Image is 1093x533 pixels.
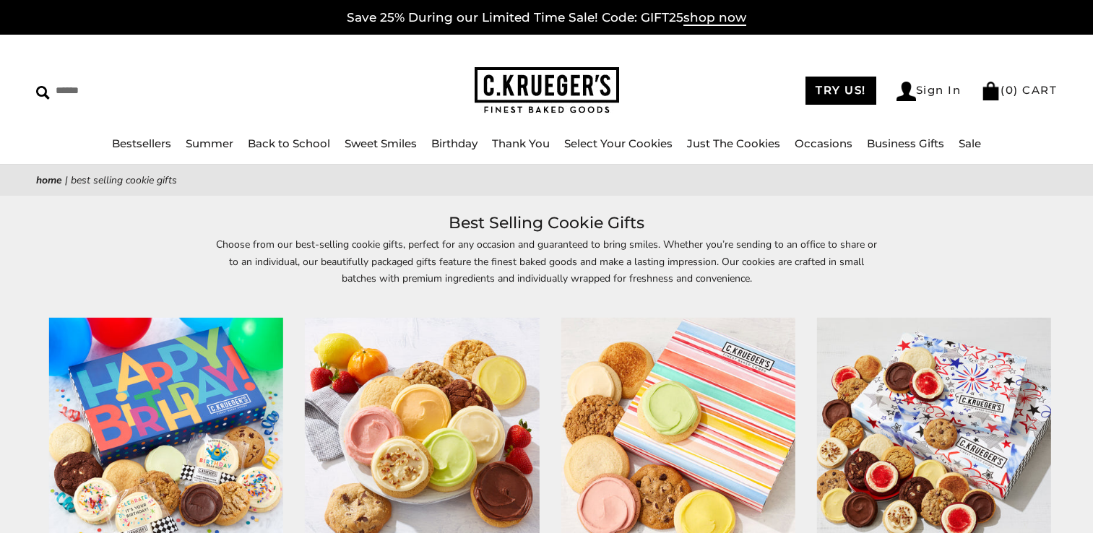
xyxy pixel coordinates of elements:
[36,86,50,100] img: Search
[959,136,981,150] a: Sale
[36,172,1057,188] nav: breadcrumbs
[1006,83,1014,97] span: 0
[215,236,879,303] p: Choose from our best-selling cookie gifts, perfect for any occasion and guaranteed to bring smile...
[564,136,673,150] a: Select Your Cookies
[347,10,746,26] a: Save 25% During our Limited Time Sale! Code: GIFT25shop now
[36,173,62,187] a: Home
[186,136,233,150] a: Summer
[897,82,916,101] img: Account
[492,136,550,150] a: Thank You
[431,136,478,150] a: Birthday
[65,173,68,187] span: |
[112,136,171,150] a: Bestsellers
[867,136,944,150] a: Business Gifts
[981,83,1057,97] a: (0) CART
[71,173,177,187] span: Best Selling Cookie Gifts
[795,136,852,150] a: Occasions
[58,210,1035,236] h1: Best Selling Cookie Gifts
[475,67,619,114] img: C.KRUEGER'S
[248,136,330,150] a: Back to School
[981,82,1001,100] img: Bag
[36,79,278,102] input: Search
[345,136,417,150] a: Sweet Smiles
[683,10,746,26] span: shop now
[897,82,962,101] a: Sign In
[805,77,876,105] a: TRY US!
[687,136,780,150] a: Just The Cookies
